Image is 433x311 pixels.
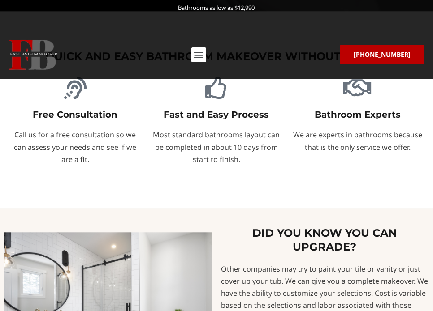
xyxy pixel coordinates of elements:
[164,110,269,120] a: Fast and Easy Process
[64,77,87,99] a: Free Consultation
[346,77,369,99] a: Bathroom Experts
[340,45,424,64] a: [PHONE_NUMBER]
[315,110,401,120] a: Bathroom Experts
[9,129,141,166] p: Call us for a free consultation so we can assess your needs and see if we are a fit.
[205,77,228,99] a: Fast and Easy Process
[191,47,206,62] div: Menu Toggle
[33,110,117,120] a: Free Consultation
[150,129,282,166] p: Most standard bathrooms layout can be completed in about 10 days from start to finish.
[354,51,411,58] span: [PHONE_NUMBER]
[221,226,429,254] h3: DID YOU KNOW YOU CAN UPGRADE?
[292,129,424,153] p: We are experts in bathrooms because that is the only service we offer.
[9,40,57,70] img: Fast Bath Makeover icon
